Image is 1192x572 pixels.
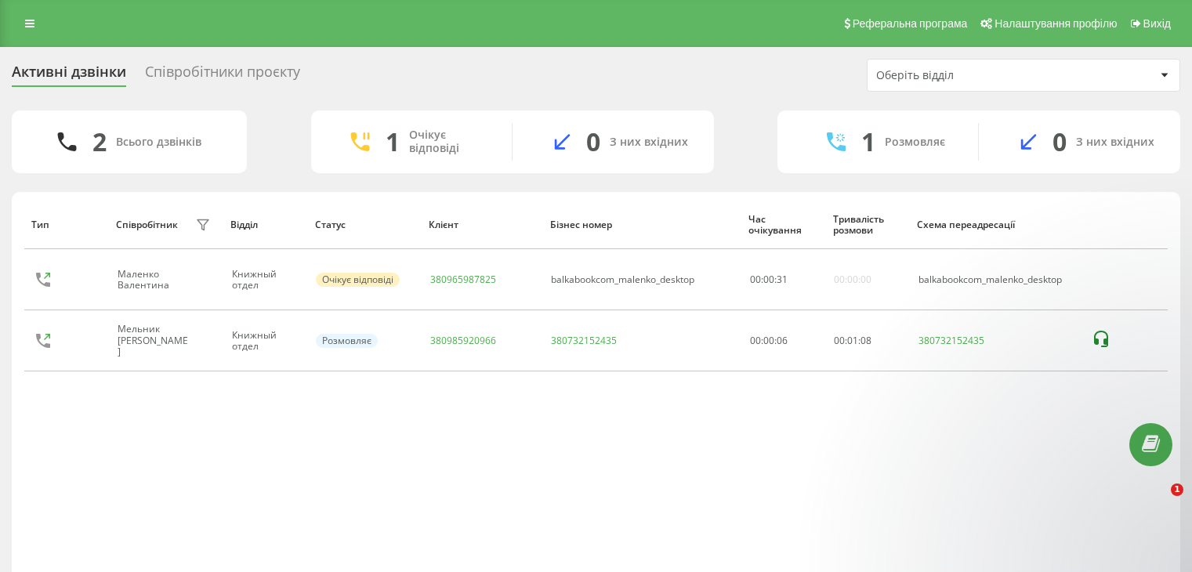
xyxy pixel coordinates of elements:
div: Тривалість розмови [833,214,903,237]
div: Всього дзвінків [116,136,201,149]
div: balkabookcom_malenko_desktop [551,274,694,285]
div: 2 [92,127,107,157]
span: Налаштування профілю [995,17,1117,30]
div: 1 [861,127,875,157]
span: 31 [777,273,788,286]
div: 1 [386,127,400,157]
div: 00:00:06 [750,335,817,346]
div: : : [834,335,871,346]
div: Відділ [230,219,300,230]
span: 08 [860,334,871,347]
div: Очікує відповіді [409,129,488,155]
iframe: Intercom live chat [1139,483,1176,521]
span: 00 [750,273,761,286]
span: Вихід [1143,17,1171,30]
span: Реферальна програма [853,17,968,30]
div: Очікує відповіді [316,273,400,287]
div: Клієнт [429,219,535,230]
a: 380732152435 [551,334,617,347]
span: 01 [847,334,858,347]
span: 1 [1171,483,1183,496]
div: Мельник [PERSON_NAME] [118,324,192,357]
div: Співробітники проєкту [145,63,300,88]
div: Розмовляє [885,136,945,149]
div: Книжный отдел [232,330,299,353]
div: Час очікування [748,214,818,237]
a: 380985920966 [430,334,496,347]
span: 00 [834,334,845,347]
span: 00 [763,273,774,286]
div: Бізнес номер [550,219,734,230]
div: 00:00:00 [834,274,871,285]
div: Розмовляє [316,334,378,348]
div: Книжный отдел [232,269,299,291]
a: 380965987825 [430,273,496,286]
div: 0 [586,127,600,157]
div: З них вхідних [610,136,688,149]
div: З них вхідних [1076,136,1154,149]
div: Маленко Валентина [118,269,192,291]
div: Тип [31,219,101,230]
div: 0 [1053,127,1067,157]
div: Оберіть відділ [876,69,1063,82]
div: Співробітник [116,219,178,230]
div: Активні дзвінки [12,63,126,88]
div: Статус [315,219,415,230]
div: : : [750,274,788,285]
